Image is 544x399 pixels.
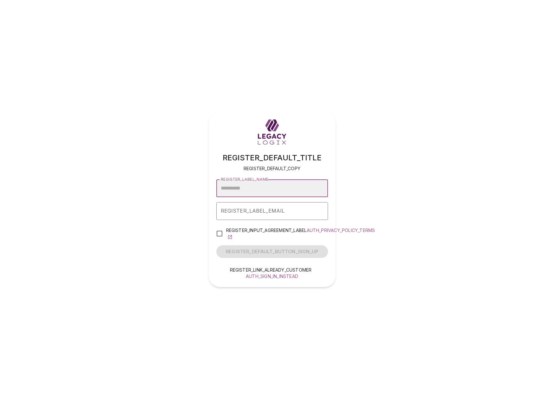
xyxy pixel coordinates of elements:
span: REGISTER_DEFAULT_TITLE [223,153,322,162]
span: REGISTER_LABEL_NAME [221,177,269,182]
span: REGISTER_DEFAULT_COPY [244,166,300,171]
span: REGISTER_INPUT_AGREEMENT_LABEL [226,228,307,233]
a: AUTH_SIGN_IN_INSTEAD [246,274,298,279]
span: REGISTER_LINK_ALREADY_CUSTOMER [230,267,312,273]
span: AUTH_PRIVACY_POLICY_TERMS [307,228,375,233]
